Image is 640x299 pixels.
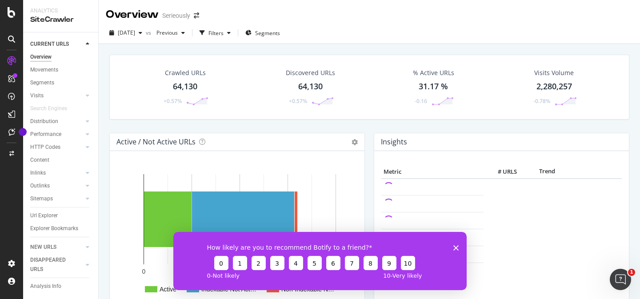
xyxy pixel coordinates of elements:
div: 31.17 % [419,81,448,92]
text: Active [160,286,176,293]
span: 1 [628,269,635,276]
div: Analytics [30,7,91,15]
div: HTTP Codes [30,143,60,152]
a: Analysis Info [30,282,92,291]
a: Overview [30,52,92,62]
a: Content [30,155,92,165]
div: Overview [106,7,159,22]
a: Performance [30,130,83,139]
div: Performance [30,130,61,139]
iframe: Enquête de Botify [173,232,467,290]
h4: Active / Not Active URLs [116,136,196,148]
span: vs [146,29,153,36]
th: Metric [381,165,484,179]
div: % Active URLs [413,68,454,77]
button: Filters [196,26,234,40]
div: 64,130 [298,81,323,92]
a: Explorer Bookmarks [30,224,92,233]
iframe: Intercom live chat [610,269,631,290]
div: Visits Volume [534,68,574,77]
div: Url Explorer [30,211,58,220]
th: Trend [519,165,575,179]
i: Options [352,139,358,145]
div: 2,280,257 [536,81,572,92]
div: SiteCrawler [30,15,91,25]
div: Discovered URLs [286,68,335,77]
div: Serieously [162,11,190,20]
div: Search Engines [30,104,67,113]
text: Indexable Not Act… [201,286,256,293]
h4: Insights [381,136,407,148]
div: Visits [30,91,44,100]
a: NEW URLS [30,243,83,252]
button: Previous [153,26,188,40]
div: Segments [30,78,54,88]
a: CURRENT URLS [30,40,83,49]
text: Non-Indexable N… [281,286,334,293]
div: Movements [30,65,58,75]
div: -0.16 [415,97,427,105]
div: CURRENT URLS [30,40,69,49]
a: Outlinks [30,181,83,191]
div: Distribution [30,117,58,126]
div: -0.78% [533,97,550,105]
div: Overview [30,52,52,62]
div: +0.57% [289,97,307,105]
div: Sitemaps [30,194,53,203]
a: Segments [30,78,92,88]
div: DISAPPEARED URLS [30,255,75,274]
a: Movements [30,65,92,75]
div: Inlinks [30,168,46,178]
a: Distribution [30,117,83,126]
div: Crawled URLs [165,68,206,77]
div: NEW URLS [30,243,56,252]
a: Sitemaps [30,194,83,203]
a: Inlinks [30,168,83,178]
div: 64,130 [173,81,197,92]
div: Tooltip anchor [19,128,27,136]
div: +0.57% [164,97,182,105]
div: arrow-right-arrow-left [194,12,199,19]
a: Search Engines [30,104,76,113]
a: DISAPPEARED URLS [30,255,83,274]
a: HTTP Codes [30,143,83,152]
span: Segments [255,29,280,37]
div: Analysis Info [30,282,61,291]
text: 0 [142,268,146,275]
div: Filters [208,29,224,37]
th: # URLS [484,165,519,179]
button: [DATE] [106,26,146,40]
button: Segments [242,26,284,40]
a: Url Explorer [30,211,92,220]
span: Previous [153,29,178,36]
a: Visits [30,91,83,100]
span: 2025 Sep. 15th [118,29,135,36]
div: Explorer Bookmarks [30,224,78,233]
div: Content [30,155,49,165]
div: Outlinks [30,181,50,191]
